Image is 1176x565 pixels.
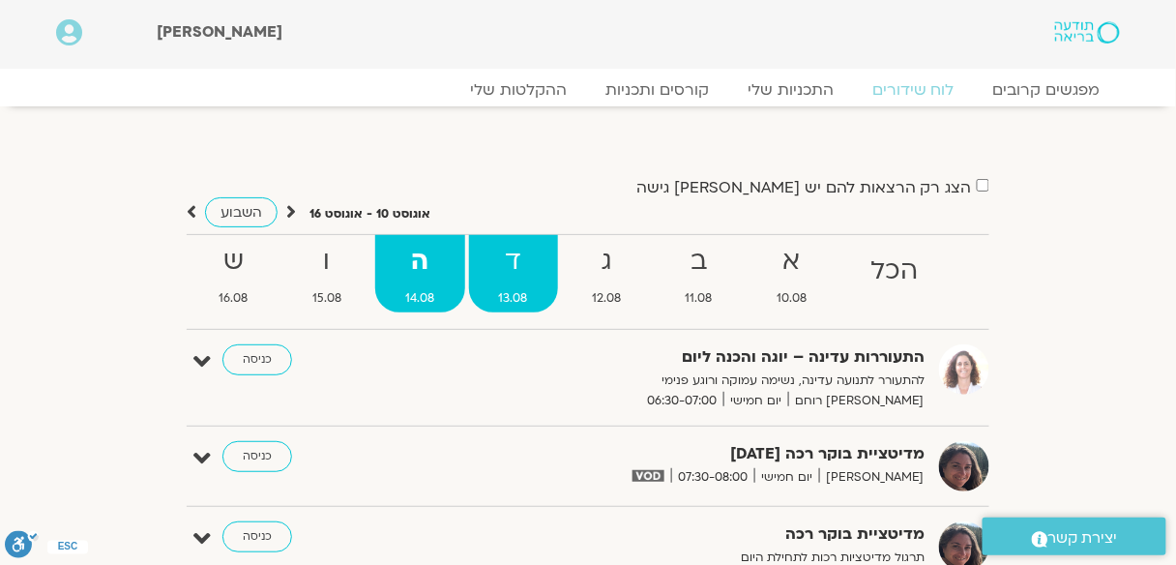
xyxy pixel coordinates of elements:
[747,235,838,312] a: א10.08
[282,240,372,283] strong: ו
[451,80,586,100] a: ההקלטות שלי
[562,240,652,283] strong: ג
[562,235,652,312] a: ג12.08
[220,203,262,222] span: השבוע
[819,467,925,488] span: [PERSON_NAME]
[282,235,372,312] a: ו15.08
[158,21,283,43] span: [PERSON_NAME]
[728,80,853,100] a: התכניות שלי
[632,470,664,482] img: vodicon
[282,288,372,309] span: 15.08
[656,235,744,312] a: ב11.08
[469,288,559,309] span: 13.08
[56,80,1120,100] nav: Menu
[754,467,819,488] span: יום חמישי
[586,80,728,100] a: קורסים ותכניות
[1048,525,1118,551] span: יצירת קשר
[451,521,925,548] strong: מדיטציית בוקר רכה
[841,250,950,293] strong: הכל
[656,288,744,309] span: 11.08
[451,344,925,371] strong: התעוררות עדינה – יוגה והכנה ליום
[222,344,292,375] a: כניסה
[189,288,279,309] span: 16.08
[189,235,279,312] a: ש16.08
[375,235,465,312] a: ה14.08
[375,288,465,309] span: 14.08
[640,391,723,411] span: 06:30-07:00
[205,197,278,227] a: השבוע
[974,80,1120,100] a: מפגשים קרובים
[469,240,559,283] strong: ד
[451,441,925,467] strong: מדיטציית בוקר רכה [DATE]
[671,467,754,488] span: 07:30-08:00
[983,518,1166,555] a: יצירת קשר
[853,80,974,100] a: לוח שידורים
[656,240,744,283] strong: ב
[309,204,430,224] p: אוגוסט 10 - אוגוסט 16
[375,240,465,283] strong: ה
[723,391,788,411] span: יום חמישי
[222,521,292,552] a: כניסה
[747,240,838,283] strong: א
[562,288,652,309] span: 12.08
[841,235,950,312] a: הכל
[636,179,972,196] label: הצג רק הרצאות להם יש [PERSON_NAME] גישה
[189,240,279,283] strong: ש
[788,391,925,411] span: [PERSON_NAME] רוחם
[451,371,925,391] p: להתעורר לתנועה עדינה, נשימה עמוקה ורוגע פנימי
[222,441,292,472] a: כניסה
[747,288,838,309] span: 10.08
[469,235,559,312] a: ד13.08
